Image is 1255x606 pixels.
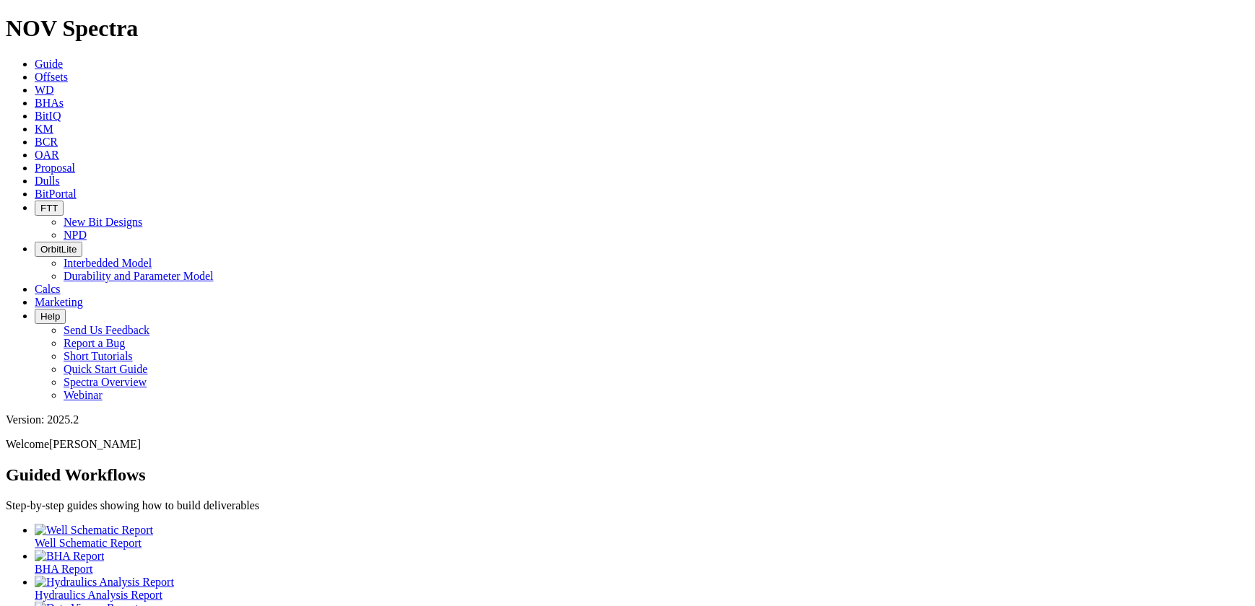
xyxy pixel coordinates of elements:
img: BHA Report [35,550,104,563]
a: Interbedded Model [64,257,152,269]
a: Guide [35,58,63,70]
button: FTT [35,201,64,216]
a: Send Us Feedback [64,324,149,336]
span: [PERSON_NAME] [49,438,141,450]
p: Welcome [6,438,1249,451]
p: Step-by-step guides showing how to build deliverables [6,499,1249,512]
h1: NOV Spectra [6,15,1249,42]
span: FTT [40,203,58,214]
a: OAR [35,149,59,161]
span: Hydraulics Analysis Report [35,589,162,601]
span: Help [40,311,60,322]
a: New Bit Designs [64,216,142,228]
a: Well Schematic Report Well Schematic Report [35,524,1249,549]
h2: Guided Workflows [6,465,1249,485]
a: Proposal [35,162,75,174]
img: Hydraulics Analysis Report [35,576,174,589]
a: BitIQ [35,110,61,122]
a: Spectra Overview [64,376,147,388]
a: Report a Bug [64,337,125,349]
a: Hydraulics Analysis Report Hydraulics Analysis Report [35,576,1249,601]
a: WD [35,84,54,96]
a: Offsets [35,71,68,83]
a: Durability and Parameter Model [64,270,214,282]
a: Quick Start Guide [64,363,147,375]
img: Well Schematic Report [35,524,153,537]
a: Calcs [35,283,61,295]
a: BCR [35,136,58,148]
button: Help [35,309,66,324]
span: BHA Report [35,563,92,575]
a: BitPortal [35,188,77,200]
div: Version: 2025.2 [6,413,1249,426]
a: KM [35,123,53,135]
button: OrbitLite [35,242,82,257]
span: Well Schematic Report [35,537,142,549]
a: Dulls [35,175,60,187]
a: Marketing [35,296,83,308]
a: Webinar [64,389,103,401]
a: Short Tutorials [64,350,133,362]
a: BHA Report BHA Report [35,550,1249,575]
a: BHAs [35,97,64,109]
span: OrbitLite [40,244,77,255]
a: NPD [64,229,87,241]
